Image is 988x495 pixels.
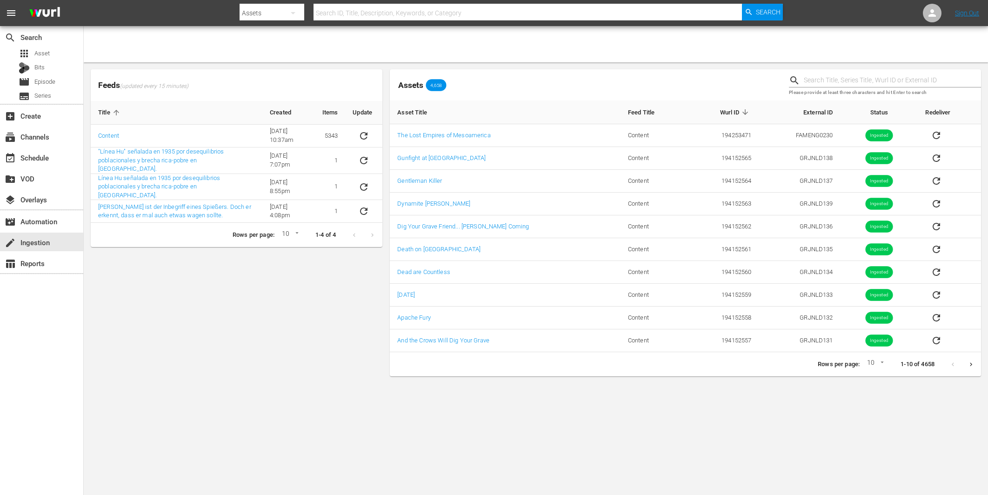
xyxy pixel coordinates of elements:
span: Episode [19,76,30,87]
a: Línea Hu señalada en 1935 por desequilibrios poblacionales y brecha rica-pobre en [GEOGRAPHIC_DATA]. [98,174,220,199]
td: [DATE] 10:37am [262,125,315,147]
span: Episode [34,77,55,87]
td: 194152561 [686,238,759,261]
span: Overlays [5,194,16,206]
td: Content [621,147,686,170]
span: Ingested [865,223,893,230]
a: Dig Your Grave Friend... [PERSON_NAME] Coming [397,223,529,230]
td: Content [621,170,686,193]
span: menu [6,7,17,19]
table: sticky table [390,100,981,352]
td: [DATE] 8:55pm [262,174,315,201]
a: Gunfight at [GEOGRAPHIC_DATA] [397,154,486,161]
span: Asset [19,48,30,59]
td: GRJNLD139 [759,193,840,215]
span: VOD [5,174,16,185]
span: Ingested [865,155,893,162]
span: Asset Title [397,108,439,116]
td: 194152564 [686,170,759,193]
div: 10 [863,357,886,371]
td: Content [621,238,686,261]
span: Ingested [865,178,893,185]
td: 194152560 [686,261,759,284]
th: Redeliver [918,100,981,124]
span: Ingested [865,132,893,139]
th: Feed Title [621,100,686,124]
td: [DATE] 4:08pm [262,200,315,223]
p: Rows per page: [818,360,860,369]
img: ans4CAIJ8jUAAAAAAAAAAAAAAAAAAAAAAAAgQb4GAAAAAAAAAAAAAAAAAAAAAAAAJMjXAAAAAAAAAAAAAAAAAAAAAAAAgAT5G... [22,2,67,24]
button: Search [742,4,783,20]
a: Dynamite [PERSON_NAME] [397,200,470,207]
td: GRJNLD132 [759,307,840,329]
td: Content [621,193,686,215]
td: 1 [315,147,346,174]
td: GRJNLD131 [759,329,840,352]
td: FAMENG0230 [759,124,840,147]
td: 194152562 [686,215,759,238]
span: Ingested [865,314,893,321]
span: Ingested [865,246,893,253]
a: And the Crows Will Dig Your Grave [397,337,489,344]
span: Create [5,111,16,122]
div: 10 [278,228,300,242]
th: Items [315,101,346,125]
span: Automation [5,216,16,227]
td: GRJNLD134 [759,261,840,284]
a: "Línea Hu" señalada en 1935 por desequilibrios poblacionales y brecha rica-pobre en [GEOGRAPHIC_D... [98,148,224,172]
td: GRJNLD136 [759,215,840,238]
span: Ingested [865,201,893,207]
span: Ingestion [5,237,16,248]
td: [DATE] 7:07pm [262,147,315,174]
span: Ingested [865,269,893,276]
a: Content [98,132,119,139]
td: 194152563 [686,193,759,215]
span: Schedule [5,153,16,164]
th: Update [345,101,382,125]
td: Content [621,124,686,147]
td: 194253471 [686,124,759,147]
span: Channels [5,132,16,143]
span: Created [270,108,303,117]
button: Next page [962,355,980,374]
p: Rows per page: [233,231,274,240]
span: Assets [398,80,423,90]
td: GRJNLD133 [759,284,840,307]
th: Status [841,100,918,124]
th: External ID [759,100,840,124]
td: GRJNLD135 [759,238,840,261]
p: Please provide at least three characters and hit Enter to search [789,89,981,97]
span: Asset [34,49,50,58]
span: Title [98,108,122,117]
td: 1 [315,174,346,201]
a: The Lost Empires of Mesoamerica [397,132,490,139]
td: GRJNLD137 [759,170,840,193]
td: 194152559 [686,284,759,307]
a: [PERSON_NAME] ist der Inbegriff eines Spießers. Doch er erkennt, dass er mal auch etwas wagen sol... [98,203,251,219]
input: Search Title, Series Title, Wurl ID or External ID [804,74,981,87]
span: Wurl ID [720,108,752,116]
table: sticky table [91,101,382,223]
td: Content [621,261,686,284]
span: (updated every 15 minutes) [120,83,188,90]
a: Death on [GEOGRAPHIC_DATA] [397,246,481,253]
span: Search [756,4,781,20]
span: Series [19,91,30,102]
td: 5343 [315,125,346,147]
span: Search [5,32,16,43]
a: Gentleman Killer [397,177,442,184]
span: Reports [5,258,16,269]
div: Bits [19,62,30,74]
span: Series [34,91,51,100]
td: Content [621,307,686,329]
span: Bits [34,63,45,72]
td: Content [621,284,686,307]
a: [DATE] [397,291,415,298]
span: 4,658 [426,82,446,88]
a: Sign Out [955,9,979,17]
td: 1 [315,200,346,223]
span: Ingested [865,337,893,344]
p: 1-10 of 4658 [901,360,935,369]
span: Feeds [91,78,382,93]
a: Dead are Countless [397,268,450,275]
